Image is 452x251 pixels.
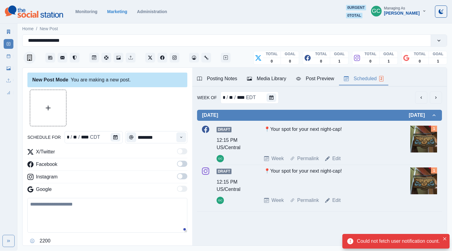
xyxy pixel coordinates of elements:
div: 12:15 PM US/Central [217,137,247,151]
button: Media Library [114,53,123,63]
div: schedule for [65,131,123,143]
div: Gizelle Carlos [218,197,222,204]
p: TOTAL [365,51,376,57]
div: Week Of [245,94,256,101]
button: [DATE][DATE] [197,110,442,121]
p: GOAL [334,51,345,57]
a: Review Summary [4,88,13,98]
span: / [36,26,37,32]
div: schedule for [72,134,78,141]
div: / [226,94,228,101]
button: Close [441,235,448,242]
span: 0 total [346,13,362,18]
p: 1 [338,59,341,64]
button: Opens Emoji Picker [27,236,37,246]
a: Edit [332,155,341,162]
p: Google [36,186,52,193]
div: / [70,134,72,141]
button: Messages [58,53,67,63]
img: logoTextSVG.62801f218bc96a9b266caa72a09eb111.svg [5,5,63,18]
p: Instagram [36,173,58,181]
button: Post Schedule [89,53,99,63]
button: Stream [45,53,55,63]
div: Posting Notes [197,75,237,82]
a: New Post [40,26,58,32]
button: Time [176,132,186,142]
div: Could not fetch user notification count. [357,238,440,245]
button: Twitter [145,53,155,63]
a: Home [22,26,34,32]
button: previous [415,91,427,104]
p: 1 [437,59,439,64]
div: You are making a new post. [27,73,187,87]
div: Total Media Attached [431,167,437,174]
div: / [78,134,80,141]
div: Scheduled [344,75,383,82]
button: Content Pool [101,53,111,63]
button: Facebook [157,53,167,63]
a: Uploads [4,76,13,85]
a: Week [271,197,284,204]
a: New Post [4,39,13,49]
img: eopvan80eanrfiyhcfcj [410,167,437,194]
button: Uploads [126,53,136,63]
div: Week Of [236,94,245,101]
button: Instagram [170,53,179,63]
a: Marketing [107,9,127,14]
div: Media Library [247,75,286,82]
a: Post Schedule [4,51,13,61]
p: GOAL [433,51,443,57]
a: Permalink [297,155,319,162]
div: Date [222,94,256,101]
a: Marketing Summary [4,27,13,37]
input: Select Time [125,131,187,143]
div: Gizelle Carlos [372,4,381,18]
a: Permalink [297,197,319,204]
div: New Post Mode [32,76,68,84]
button: schedule for [111,133,120,142]
div: Managing As [384,6,405,10]
button: Week Of [267,93,276,102]
a: Edit [332,197,341,204]
h2: [DATE] [202,112,218,118]
a: Media Library [4,63,13,73]
p: 0 [289,59,291,64]
a: Create New Post [221,53,231,63]
button: Reviews [70,53,79,63]
a: Week [271,155,284,162]
div: 📍Your spot for your next night-cap! [264,126,393,150]
button: Upload Media [30,90,66,126]
div: Total Media Attached [431,126,437,132]
h2: [DATE] [409,112,431,118]
button: Dashboard [189,53,199,63]
div: Post Preview [296,75,334,82]
p: TOTAL [315,51,327,57]
div: Date [66,134,101,141]
p: GOAL [285,51,295,57]
p: 0 [419,59,421,64]
p: TOTAL [266,51,278,57]
a: Administration [137,9,167,14]
button: next [430,91,442,104]
div: Gizelle Carlos [218,155,222,162]
p: 0 [320,59,322,64]
button: Managing As[PERSON_NAME] [366,5,431,17]
img: eopvan80eanrfiyhcfcj [410,126,437,152]
p: 0 [369,59,372,64]
div: 12:15 PM US/Central [217,178,247,193]
div: [DATE][DATE] [197,121,442,211]
div: [PERSON_NAME] [384,11,420,16]
button: Administration [201,53,211,63]
p: TOTAL [414,51,426,57]
nav: breadcrumb [22,26,58,32]
div: / [234,94,236,101]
